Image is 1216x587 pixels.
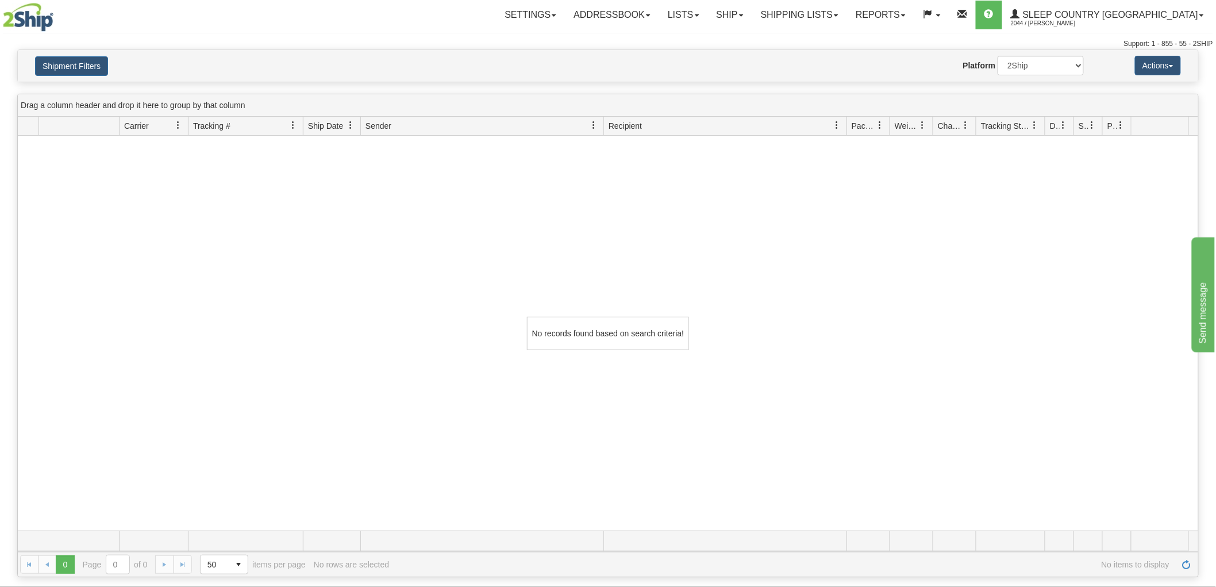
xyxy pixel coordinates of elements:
[35,56,108,76] button: Shipment Filters
[1079,120,1088,132] span: Shipment Issues
[193,120,230,132] span: Tracking #
[1054,116,1073,135] a: Delivery Status filter column settings
[956,116,976,135] a: Charge filter column settings
[18,94,1198,117] div: grid grouping header
[9,7,106,21] div: Send message
[168,116,188,135] a: Carrier filter column settings
[913,116,933,135] a: Weight filter column settings
[827,116,846,135] a: Recipient filter column settings
[708,1,752,29] a: Ship
[124,120,149,132] span: Carrier
[659,1,707,29] a: Lists
[56,555,74,574] span: Page 0
[527,317,689,350] div: No records found based on search criteria!
[496,1,565,29] a: Settings
[283,116,303,135] a: Tracking # filter column settings
[314,560,390,569] div: No rows are selected
[1020,10,1198,20] span: Sleep Country [GEOGRAPHIC_DATA]
[308,120,343,132] span: Ship Date
[870,116,890,135] a: Packages filter column settings
[229,555,248,574] span: select
[981,120,1031,132] span: Tracking Status
[365,120,391,132] span: Sender
[3,3,53,32] img: logo2044.jpg
[938,120,962,132] span: Charge
[609,120,642,132] span: Recipient
[963,60,996,71] label: Platform
[584,116,603,135] a: Sender filter column settings
[565,1,659,29] a: Addressbook
[200,555,306,574] span: items per page
[895,120,919,132] span: Weight
[1111,116,1131,135] a: Pickup Status filter column settings
[1050,120,1060,132] span: Delivery Status
[3,39,1213,49] div: Support: 1 - 855 - 55 - 2SHIP
[397,560,1169,569] span: No items to display
[847,1,914,29] a: Reports
[1002,1,1213,29] a: Sleep Country [GEOGRAPHIC_DATA] 2044 / [PERSON_NAME]
[1083,116,1102,135] a: Shipment Issues filter column settings
[852,120,876,132] span: Packages
[83,555,148,574] span: Page of 0
[200,555,248,574] span: Page sizes drop down
[341,116,360,135] a: Ship Date filter column settings
[752,1,847,29] a: Shipping lists
[1135,56,1181,75] button: Actions
[1025,116,1045,135] a: Tracking Status filter column settings
[1177,555,1196,574] a: Refresh
[1107,120,1117,132] span: Pickup Status
[1011,18,1097,29] span: 2044 / [PERSON_NAME]
[1190,235,1215,352] iframe: chat widget
[207,559,222,570] span: 50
